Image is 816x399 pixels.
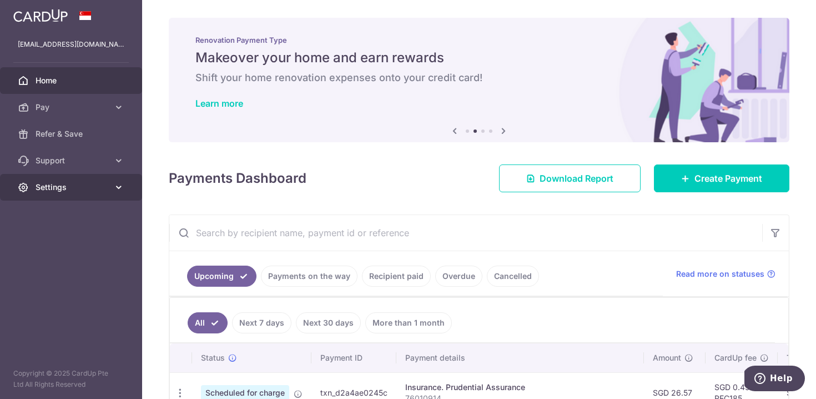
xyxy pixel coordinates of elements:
a: Create Payment [654,164,789,192]
span: CardUp fee [714,352,757,363]
a: All [188,312,228,333]
th: Payment details [396,343,644,372]
a: More than 1 month [365,312,452,333]
a: Payments on the way [261,266,357,287]
span: Pay [36,102,109,113]
a: Overdue [435,266,482,287]
span: Support [36,155,109,166]
span: Settings [36,182,109,193]
span: Read more on statuses [676,268,764,280]
a: Recipient paid [362,266,431,287]
span: Refer & Save [36,128,109,139]
h4: Payments Dashboard [169,168,306,188]
span: Create Payment [694,172,762,185]
a: Next 30 days [296,312,361,333]
h5: Makeover your home and earn rewards [195,49,763,67]
input: Search by recipient name, payment id or reference [169,215,762,251]
a: Read more on statuses [676,268,775,280]
img: CardUp [13,9,68,22]
p: [EMAIL_ADDRESS][DOMAIN_NAME] [18,39,124,50]
span: Status [201,352,225,363]
h6: Shift your home renovation expenses onto your credit card! [195,71,763,84]
a: Download Report [499,164,641,192]
a: Cancelled [487,266,539,287]
img: Renovation banner [169,18,789,142]
th: Payment ID [311,343,396,372]
span: Home [36,75,109,86]
span: Download Report [540,172,613,185]
div: Insurance. Prudential Assurance [405,382,635,393]
iframe: Opens a widget where you can find more information [744,366,805,393]
a: Next 7 days [232,312,291,333]
a: Upcoming [187,266,256,287]
p: Renovation Payment Type [195,36,763,44]
span: Amount [653,352,681,363]
a: Learn more [195,98,243,109]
